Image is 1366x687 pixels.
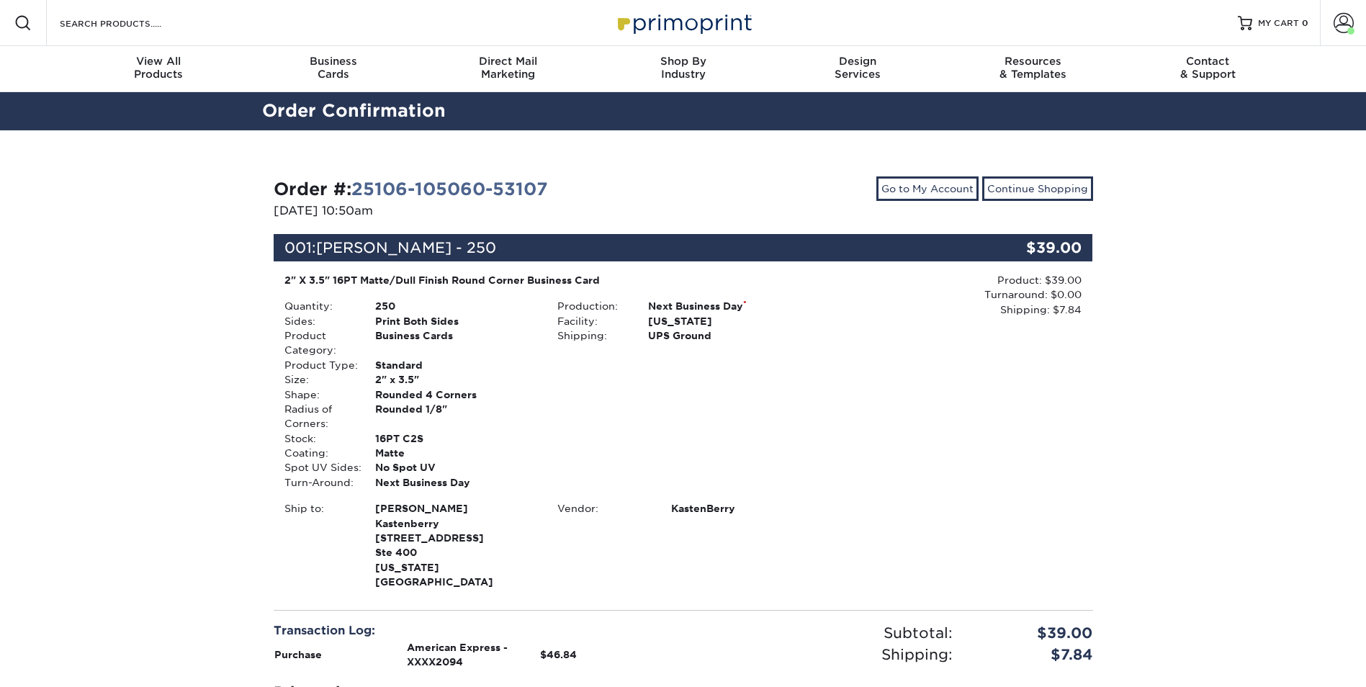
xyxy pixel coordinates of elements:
[421,46,596,92] a: Direct MailMarketing
[963,644,1104,665] div: $7.84
[421,55,596,68] span: Direct Mail
[956,234,1093,261] div: $39.00
[71,55,246,81] div: Products
[375,501,536,588] strong: [US_STATE][GEOGRAPHIC_DATA]
[364,328,547,358] div: Business Cards
[364,358,547,372] div: Standard
[637,328,819,343] div: UPS Ground
[364,387,547,402] div: Rounded 4 Corners
[364,372,547,387] div: 2" x 3.5"
[274,179,548,199] strong: Order #:
[375,531,536,545] span: [STREET_ADDRESS]
[284,273,809,287] div: 2" X 3.5" 16PT Matte/Dull Finish Round Corner Business Card
[251,98,1115,125] h2: Order Confirmation
[71,55,246,68] span: View All
[540,649,577,660] strong: $46.84
[364,299,547,313] div: 250
[945,55,1120,81] div: & Templates
[364,460,547,475] div: No Spot UV
[945,55,1120,68] span: Resources
[683,622,963,644] div: Subtotal:
[274,358,364,372] div: Product Type:
[316,239,496,256] span: [PERSON_NAME] - 250
[876,176,979,201] a: Go to My Account
[596,55,770,68] span: Shop By
[274,649,322,660] strong: Purchase
[274,402,364,431] div: Radius of Corners:
[375,501,536,516] span: [PERSON_NAME]
[547,314,637,328] div: Facility:
[246,46,421,92] a: BusinessCards
[274,387,364,402] div: Shape:
[274,372,364,387] div: Size:
[274,234,956,261] div: 001:
[364,431,547,446] div: 16PT C2S
[274,431,364,446] div: Stock:
[611,7,755,38] img: Primoprint
[274,299,364,313] div: Quantity:
[351,179,548,199] a: 25106-105060-53107
[660,501,819,516] div: KastenBerry
[364,402,547,431] div: Rounded 1/8"
[596,46,770,92] a: Shop ByIndustry
[246,55,421,68] span: Business
[364,314,547,328] div: Print Both Sides
[596,55,770,81] div: Industry
[274,314,364,328] div: Sides:
[982,176,1093,201] a: Continue Shopping
[1120,55,1295,68] span: Contact
[963,622,1104,644] div: $39.00
[945,46,1120,92] a: Resources& Templates
[246,55,421,81] div: Cards
[770,55,945,81] div: Services
[274,460,364,475] div: Spot UV Sides:
[637,314,819,328] div: [US_STATE]
[274,622,673,639] div: Transaction Log:
[407,642,508,668] strong: American Express - XXXX2094
[770,46,945,92] a: DesignServices
[547,299,637,313] div: Production:
[819,273,1082,317] div: Product: $39.00 Turnaround: $0.00 Shipping: $7.84
[364,475,547,490] div: Next Business Day
[1258,17,1299,30] span: MY CART
[375,516,536,531] span: Kastenberry
[421,55,596,81] div: Marketing
[1120,55,1295,81] div: & Support
[375,545,536,560] span: Ste 400
[274,475,364,490] div: Turn-Around:
[58,14,199,32] input: SEARCH PRODUCTS.....
[274,328,364,358] div: Product Category:
[1302,18,1308,28] span: 0
[547,328,637,343] div: Shipping:
[364,446,547,460] div: Matte
[71,46,246,92] a: View AllProducts
[683,644,963,665] div: Shipping:
[1120,46,1295,92] a: Contact& Support
[770,55,945,68] span: Design
[547,501,660,516] div: Vendor:
[637,299,819,313] div: Next Business Day
[274,446,364,460] div: Coating:
[274,202,673,220] p: [DATE] 10:50am
[274,501,364,589] div: Ship to:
